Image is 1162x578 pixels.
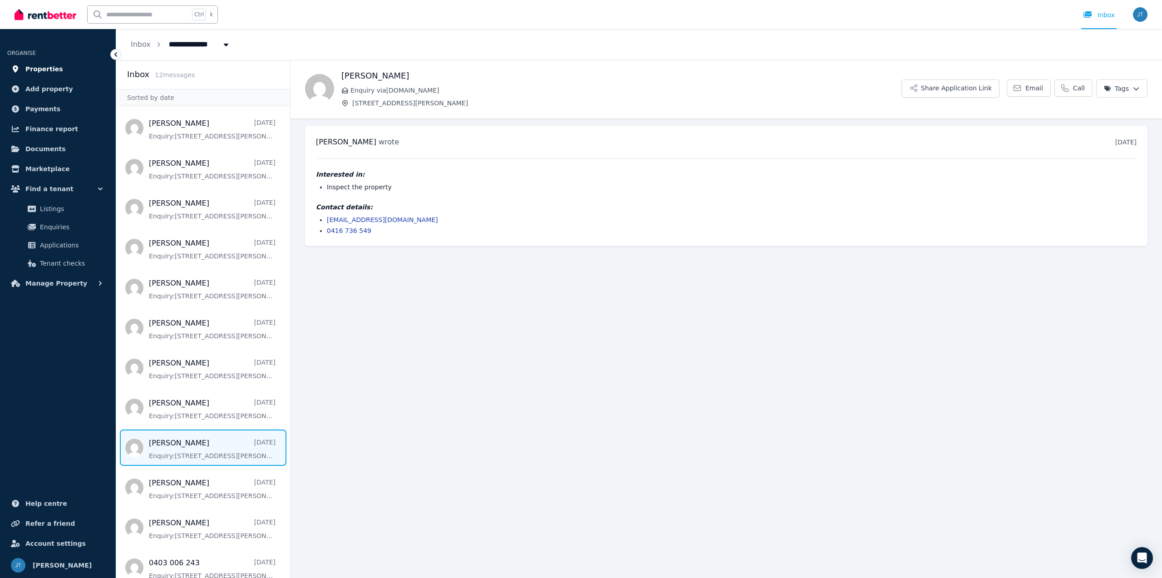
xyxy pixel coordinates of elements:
[379,138,399,146] span: wrote
[7,514,108,533] a: Refer a friend
[7,274,108,292] button: Manage Property
[327,183,1137,192] li: Inspect the property
[149,438,276,460] a: [PERSON_NAME][DATE]Enquiry:[STREET_ADDRESS][PERSON_NAME].
[25,124,78,134] span: Finance report
[316,138,376,146] span: [PERSON_NAME]
[7,180,108,198] button: Find a tenant
[116,29,245,60] nav: Breadcrumb
[25,183,74,194] span: Find a tenant
[7,494,108,513] a: Help centre
[149,398,276,420] a: [PERSON_NAME][DATE]Enquiry:[STREET_ADDRESS][PERSON_NAME].
[149,198,276,221] a: [PERSON_NAME][DATE]Enquiry:[STREET_ADDRESS][PERSON_NAME].
[15,8,76,21] img: RentBetter
[127,68,149,81] h2: Inbox
[305,74,334,103] img: Amalia Uribe
[149,158,276,181] a: [PERSON_NAME][DATE]Enquiry:[STREET_ADDRESS][PERSON_NAME].
[149,118,276,141] a: [PERSON_NAME][DATE]Enquiry:[STREET_ADDRESS][PERSON_NAME].
[149,478,276,500] a: [PERSON_NAME][DATE]Enquiry:[STREET_ADDRESS][PERSON_NAME].
[131,40,151,49] a: Inbox
[40,240,101,251] span: Applications
[7,80,108,98] a: Add property
[25,538,86,549] span: Account settings
[25,518,75,529] span: Refer a friend
[11,558,25,573] img: Jacek Tomaka
[7,100,108,118] a: Payments
[1133,7,1147,22] img: Jacek Tomaka
[327,227,371,234] a: 0416 736 549
[40,203,101,214] span: Listings
[149,358,276,380] a: [PERSON_NAME][DATE]Enquiry:[STREET_ADDRESS][PERSON_NAME].
[316,170,1137,179] h4: Interested in:
[210,11,213,18] span: k
[116,89,290,106] div: Sorted by date
[1096,79,1147,98] button: Tags
[25,143,66,154] span: Documents
[1007,79,1051,97] a: Email
[7,534,108,553] a: Account settings
[192,9,206,20] span: Ctrl
[40,258,101,269] span: Tenant checks
[149,518,276,540] a: [PERSON_NAME][DATE]Enquiry:[STREET_ADDRESS][PERSON_NAME].
[11,200,105,218] a: Listings
[7,60,108,78] a: Properties
[149,318,276,341] a: [PERSON_NAME][DATE]Enquiry:[STREET_ADDRESS][PERSON_NAME].
[352,99,901,108] span: [STREET_ADDRESS][PERSON_NAME]
[7,140,108,158] a: Documents
[25,64,63,74] span: Properties
[11,236,105,254] a: Applications
[1115,138,1137,146] time: [DATE]
[25,84,73,94] span: Add property
[25,498,67,509] span: Help centre
[25,278,87,289] span: Manage Property
[11,254,105,272] a: Tenant checks
[7,160,108,178] a: Marketplace
[1104,84,1129,93] span: Tags
[1073,84,1085,93] span: Call
[7,50,36,56] span: ORGANISE
[7,120,108,138] a: Finance report
[316,203,1137,212] h4: Contact details:
[350,86,901,95] span: Enquiry via [DOMAIN_NAME]
[327,216,438,223] a: [EMAIL_ADDRESS][DOMAIN_NAME]
[1025,84,1043,93] span: Email
[341,69,901,82] h1: [PERSON_NAME]
[155,71,195,79] span: 12 message s
[149,238,276,261] a: [PERSON_NAME][DATE]Enquiry:[STREET_ADDRESS][PERSON_NAME].
[25,163,69,174] span: Marketplace
[25,104,60,114] span: Payments
[11,218,105,236] a: Enquiries
[149,278,276,301] a: [PERSON_NAME][DATE]Enquiry:[STREET_ADDRESS][PERSON_NAME].
[33,560,92,571] span: [PERSON_NAME]
[40,222,101,232] span: Enquiries
[901,79,1000,98] button: Share Application Link
[1054,79,1093,97] a: Call
[1131,547,1153,569] div: Open Intercom Messenger
[1083,10,1115,20] div: Inbox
